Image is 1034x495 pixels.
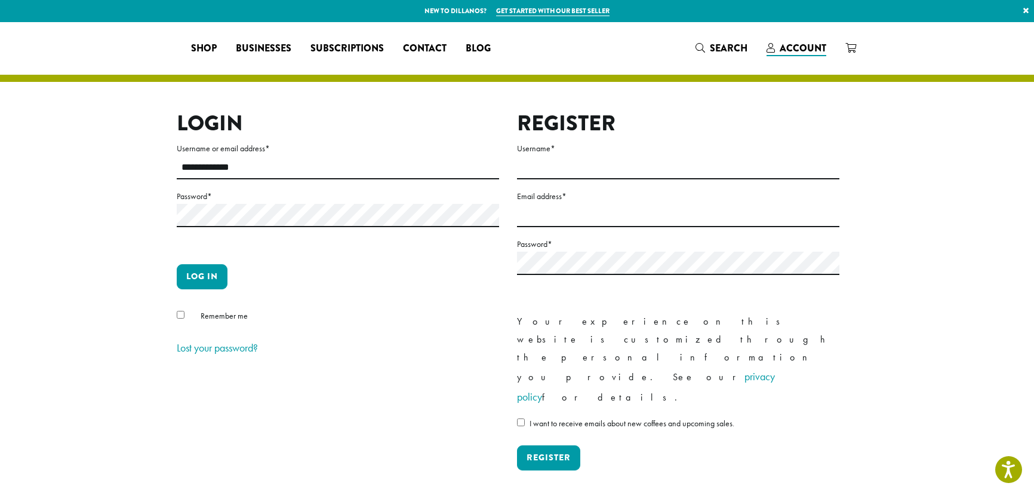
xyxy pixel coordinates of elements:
span: Contact [403,41,447,56]
button: Log in [177,264,227,289]
a: Get started with our best seller [496,6,610,16]
label: Username [517,141,839,156]
a: privacy policy [517,369,775,404]
input: I want to receive emails about new coffees and upcoming sales. [517,418,525,426]
label: Email address [517,189,839,204]
label: Username or email address [177,141,499,156]
label: Password [517,237,839,252]
span: Subscriptions [310,41,384,56]
span: Search [710,41,747,55]
h2: Register [517,111,839,136]
span: Shop [191,41,217,56]
span: I want to receive emails about new coffees and upcoming sales. [530,418,734,429]
a: Search [686,38,757,58]
span: Account [780,41,826,55]
h2: Login [177,111,499,136]
label: Password [177,189,499,204]
button: Register [517,445,580,470]
span: Blog [466,41,491,56]
a: Lost your password? [177,341,258,355]
p: Your experience on this website is customized through the personal information you provide. See o... [517,313,839,407]
span: Businesses [236,41,291,56]
span: Remember me [201,310,248,321]
a: Shop [181,39,226,58]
